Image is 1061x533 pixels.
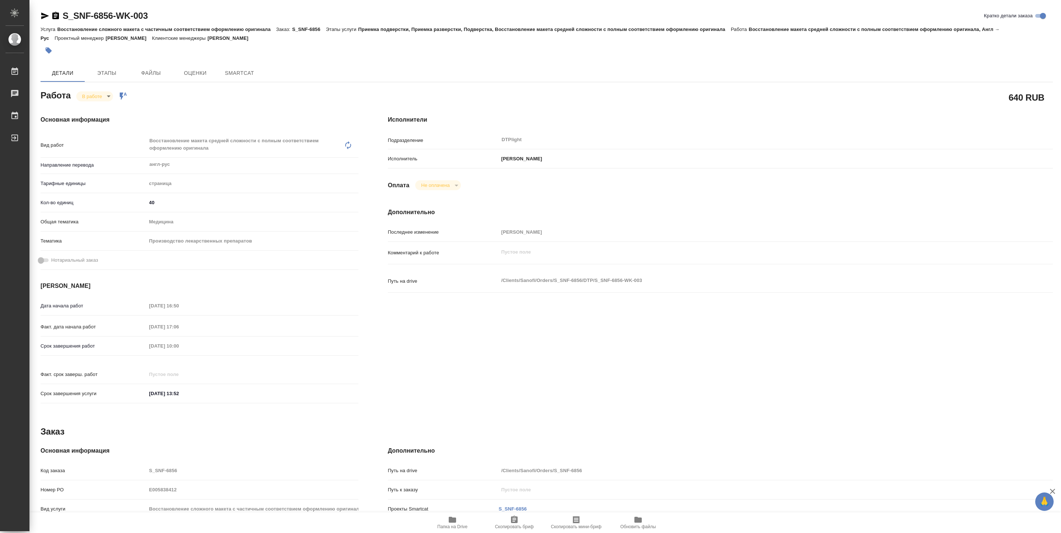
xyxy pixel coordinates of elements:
[222,69,257,78] span: SmartCat
[147,216,358,228] div: Медицина
[421,512,483,533] button: Папка на Drive
[388,467,499,474] p: Путь на drive
[41,467,147,474] p: Код заказа
[358,27,731,32] p: Приемка подверстки, Приемка разверстки, Подверстка, Восстановление макета средней сложности с пол...
[620,524,656,529] span: Обновить файлы
[147,197,358,208] input: ✎ Введи что-нибудь
[437,524,468,529] span: Папка на Drive
[41,88,71,101] h2: Работа
[147,341,211,351] input: Пустое поле
[41,390,147,397] p: Срок завершения услуги
[388,505,499,513] p: Проекты Smartcat
[731,27,749,32] p: Работа
[207,35,254,41] p: [PERSON_NAME]
[55,35,105,41] p: Проектный менеджер
[545,512,607,533] button: Скопировать мини-бриф
[41,218,147,226] p: Общая тематика
[45,69,80,78] span: Детали
[388,229,499,236] p: Последнее изменение
[292,27,326,32] p: S_SNF-6856
[1038,494,1051,509] span: 🙏
[41,426,64,438] h2: Заказ
[984,12,1033,20] span: Кратко детали заказа
[41,161,147,169] p: Направление перевода
[495,524,533,529] span: Скопировать бриф
[41,42,57,59] button: Добавить тэг
[41,237,147,245] p: Тематика
[41,486,147,494] p: Номер РО
[388,249,499,257] p: Комментарий к работе
[147,177,358,190] div: страница
[147,300,211,311] input: Пустое поле
[147,388,211,399] input: ✎ Введи что-нибудь
[152,35,208,41] p: Клиентские менеджеры
[1035,492,1054,511] button: 🙏
[133,69,169,78] span: Файлы
[106,35,152,41] p: [PERSON_NAME]
[41,302,147,310] p: Дата начала работ
[41,371,147,378] p: Факт. срок заверш. работ
[388,486,499,494] p: Путь к заказу
[551,524,601,529] span: Скопировать мини-бриф
[41,323,147,331] p: Факт. дата начала работ
[41,446,358,455] h4: Основная информация
[147,465,358,476] input: Пустое поле
[41,180,147,187] p: Тарифные единицы
[41,282,358,290] h4: [PERSON_NAME]
[499,484,998,495] input: Пустое поле
[51,11,60,20] button: Скопировать ссылку
[276,27,292,32] p: Заказ:
[41,505,147,513] p: Вид услуги
[63,11,148,21] a: S_SNF-6856-WK-003
[147,321,211,332] input: Пустое поле
[326,27,358,32] p: Этапы услуги
[147,504,358,514] input: Пустое поле
[178,69,213,78] span: Оценки
[388,208,1053,217] h4: Дополнительно
[57,27,276,32] p: Восстановление сложного макета с частичным соответствием оформлению оригинала
[1009,91,1044,104] h2: 640 RUB
[51,257,98,264] span: Нотариальный заказ
[41,115,358,124] h4: Основная информация
[41,342,147,350] p: Срок завершения работ
[499,465,998,476] input: Пустое поле
[80,93,104,100] button: В работе
[415,180,461,190] div: В работе
[499,274,998,287] textarea: /Clients/Sanofi/Orders/S_SNF-6856/DTP/S_SNF-6856-WK-003
[147,235,358,247] div: Производство лекарственных препаратов
[147,484,358,495] input: Пустое поле
[388,115,1053,124] h4: Исполнители
[41,11,49,20] button: Скопировать ссылку для ЯМессенджера
[89,69,125,78] span: Этапы
[607,512,669,533] button: Обновить файлы
[499,506,527,512] a: S_SNF-6856
[76,91,113,101] div: В работе
[41,27,57,32] p: Услуга
[388,137,499,144] p: Подразделение
[388,446,1053,455] h4: Дополнительно
[388,155,499,163] p: Исполнитель
[419,182,452,188] button: Не оплачена
[41,142,147,149] p: Вид работ
[147,369,211,380] input: Пустое поле
[388,181,410,190] h4: Оплата
[41,199,147,206] p: Кол-во единиц
[388,278,499,285] p: Путь на drive
[483,512,545,533] button: Скопировать бриф
[499,227,998,237] input: Пустое поле
[499,155,542,163] p: [PERSON_NAME]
